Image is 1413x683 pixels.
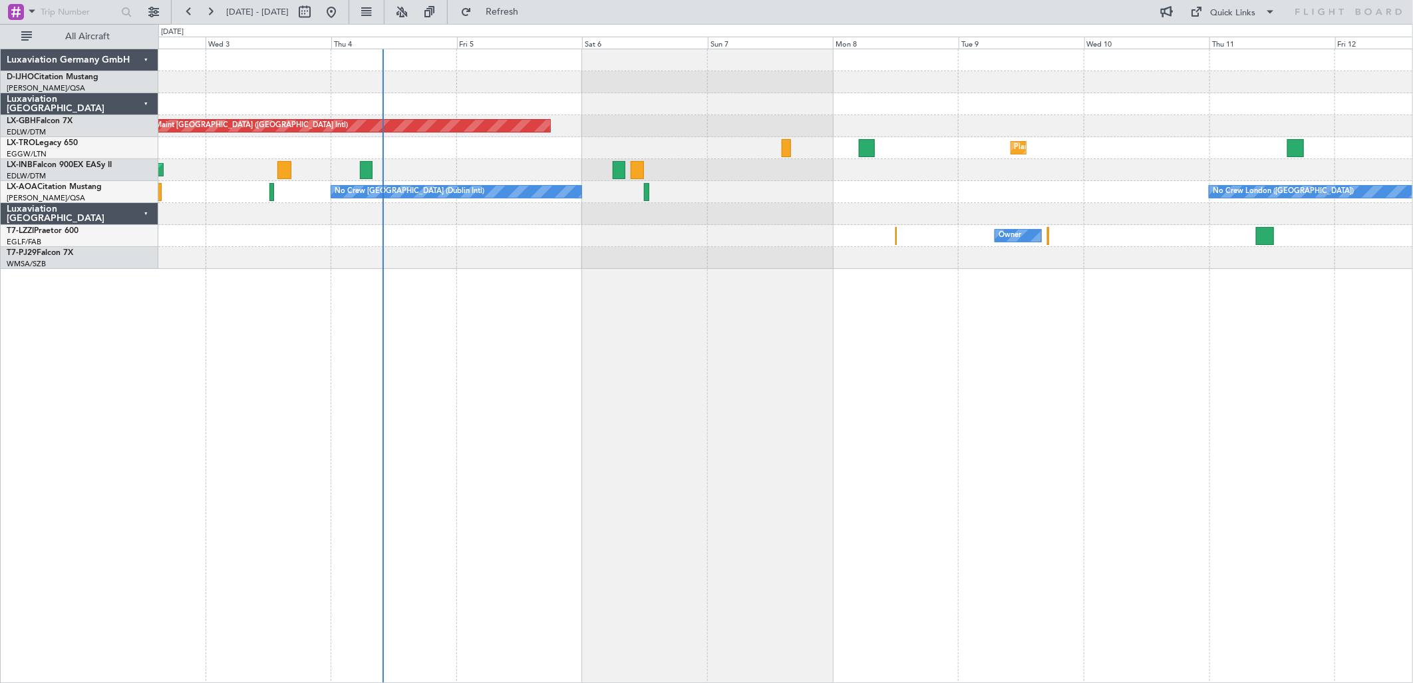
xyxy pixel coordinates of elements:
[1084,37,1210,49] div: Wed 10
[582,37,708,49] div: Sat 6
[7,259,46,269] a: WMSA/SZB
[7,183,37,191] span: LX-AOA
[1209,37,1335,49] div: Thu 11
[999,226,1021,246] div: Owner
[1184,1,1283,23] button: Quick Links
[7,117,73,125] a: LX-GBHFalcon 7X
[7,73,98,81] a: D-IJHOCitation Mustang
[335,182,484,202] div: No Crew [GEOGRAPHIC_DATA] (Dublin Intl)
[7,139,78,147] a: LX-TROLegacy 650
[7,249,73,257] a: T7-PJ29Falcon 7X
[457,37,583,49] div: Fri 5
[7,171,46,181] a: EDLW/DTM
[7,117,36,125] span: LX-GBH
[7,237,41,247] a: EGLF/FAB
[7,193,85,203] a: [PERSON_NAME]/QSA
[1213,182,1354,202] div: No Crew London ([GEOGRAPHIC_DATA])
[1015,138,1102,158] div: Planned Maint Dusseldorf
[226,6,289,18] span: [DATE] - [DATE]
[7,161,112,169] a: LX-INBFalcon 900EX EASy II
[7,161,33,169] span: LX-INB
[1211,7,1256,20] div: Quick Links
[7,83,85,93] a: [PERSON_NAME]/QSA
[161,27,184,38] div: [DATE]
[959,37,1084,49] div: Tue 9
[7,183,102,191] a: LX-AOACitation Mustang
[833,37,959,49] div: Mon 8
[7,249,37,257] span: T7-PJ29
[7,127,46,137] a: EDLW/DTM
[7,227,78,235] a: T7-LZZIPraetor 600
[7,149,47,159] a: EGGW/LTN
[41,2,117,22] input: Trip Number
[454,1,534,23] button: Refresh
[35,32,140,41] span: All Aircraft
[474,7,530,17] span: Refresh
[206,37,331,49] div: Wed 3
[7,73,34,81] span: D-IJHO
[7,227,34,235] span: T7-LZZI
[126,116,348,136] div: Planned Maint [GEOGRAPHIC_DATA] ([GEOGRAPHIC_DATA] Intl)
[331,37,457,49] div: Thu 4
[15,26,144,47] button: All Aircraft
[7,139,35,147] span: LX-TRO
[708,37,834,49] div: Sun 7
